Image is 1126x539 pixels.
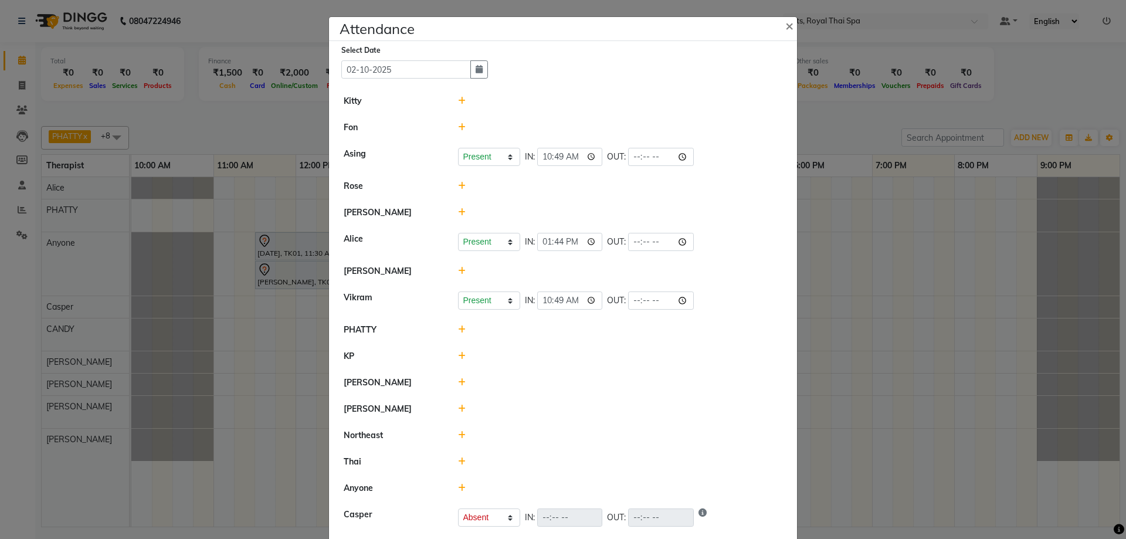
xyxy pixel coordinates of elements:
[785,16,793,34] span: ×
[335,265,449,277] div: [PERSON_NAME]
[776,9,805,42] button: Close
[335,95,449,107] div: Kitty
[335,509,449,527] div: Casper
[335,148,449,166] div: Asing
[341,45,381,56] label: Select Date
[607,294,626,307] span: OUT:
[525,294,535,307] span: IN:
[335,180,449,192] div: Rose
[335,482,449,494] div: Anyone
[698,509,707,527] i: Show reason
[335,429,449,442] div: Northeast
[340,18,415,39] h4: Attendance
[607,511,626,524] span: OUT:
[335,350,449,362] div: KP
[335,233,449,251] div: Alice
[335,377,449,389] div: [PERSON_NAME]
[607,236,626,248] span: OUT:
[335,206,449,219] div: [PERSON_NAME]
[525,511,535,524] span: IN:
[607,151,626,163] span: OUT:
[335,121,449,134] div: Fon
[335,324,449,336] div: PHATTY
[335,403,449,415] div: [PERSON_NAME]
[335,291,449,310] div: Vikram
[335,456,449,468] div: Thai
[525,236,535,248] span: IN:
[525,151,535,163] span: IN:
[341,60,471,79] input: Select date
